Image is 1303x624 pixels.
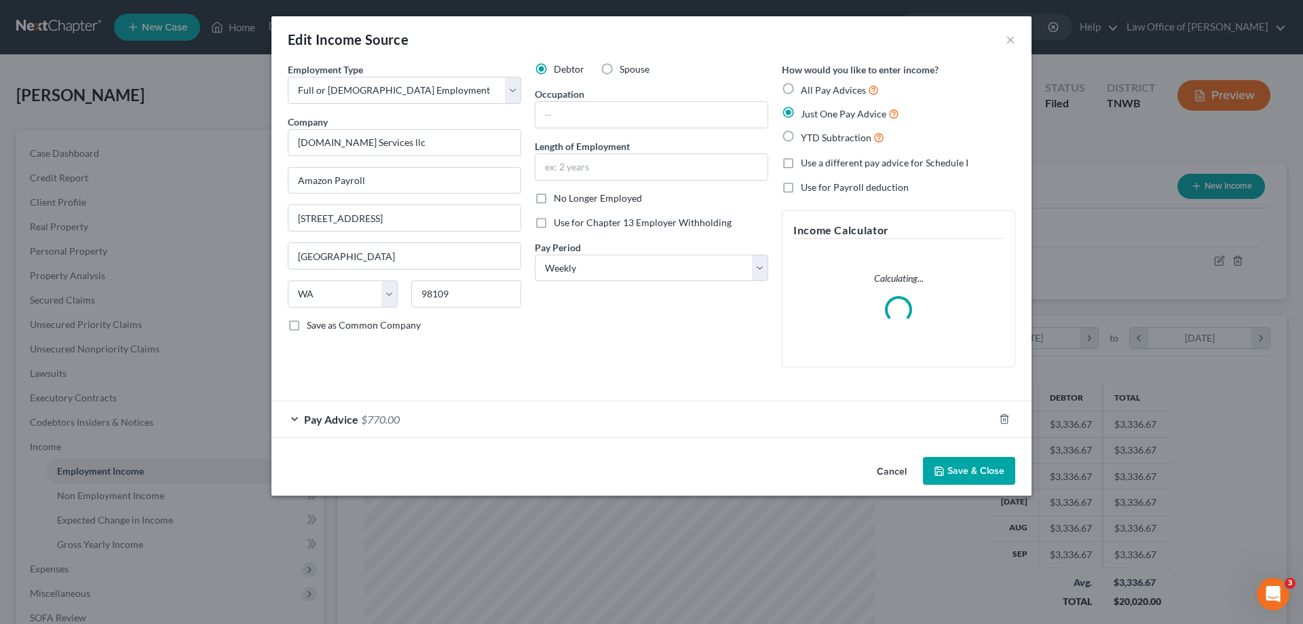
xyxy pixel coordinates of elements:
[793,222,1004,239] h5: Income Calculator
[1257,578,1289,610] iframe: Intercom live chat
[411,280,521,308] input: Enter zip...
[801,132,871,143] span: YTD Subtraction
[801,108,886,120] span: Just One Pay Advice
[801,157,968,168] span: Use a different pay advice for Schedule I
[793,272,1004,285] p: Calculating...
[535,87,584,101] label: Occupation
[535,154,768,180] input: ex: 2 years
[535,139,630,153] label: Length of Employment
[288,168,521,194] input: Enter address...
[535,242,581,253] span: Pay Period
[288,129,521,156] input: Search company by name...
[288,64,363,75] span: Employment Type
[1006,31,1015,48] button: ×
[288,30,409,49] div: Edit Income Source
[801,84,866,96] span: All Pay Advices
[288,243,521,269] input: Enter city...
[288,116,328,128] span: Company
[1285,578,1296,589] span: 3
[620,63,649,75] span: Spouse
[554,217,732,228] span: Use for Chapter 13 Employer Withholding
[307,319,421,331] span: Save as Common Company
[801,181,909,193] span: Use for Payroll deduction
[288,205,521,231] input: Unit, Suite, etc...
[535,102,768,128] input: --
[923,457,1015,485] button: Save & Close
[554,192,642,204] span: No Longer Employed
[866,458,918,485] button: Cancel
[304,413,358,426] span: Pay Advice
[782,62,939,77] label: How would you like to enter income?
[554,63,584,75] span: Debtor
[361,413,400,426] span: $770.00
